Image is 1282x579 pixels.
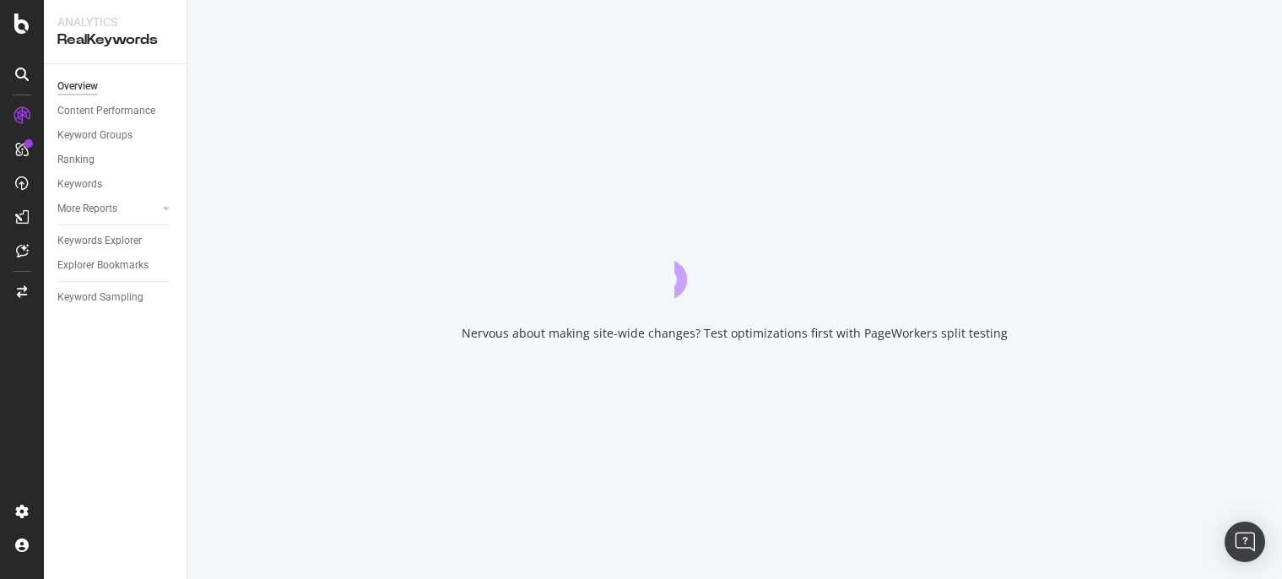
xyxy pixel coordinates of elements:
a: More Reports [57,200,158,218]
div: Nervous about making site-wide changes? Test optimizations first with PageWorkers split testing [462,325,1008,342]
div: Keyword Groups [57,127,133,144]
a: Overview [57,78,175,95]
div: Overview [57,78,98,95]
div: Keyword Sampling [57,289,143,306]
a: Keywords [57,176,175,193]
a: Explorer Bookmarks [57,257,175,274]
a: Keyword Sampling [57,289,175,306]
div: Keywords [57,176,102,193]
div: Explorer Bookmarks [57,257,149,274]
a: Content Performance [57,102,175,120]
div: More Reports [57,200,117,218]
div: RealKeywords [57,30,173,50]
div: animation [674,237,796,298]
div: Open Intercom Messenger [1225,522,1265,562]
div: Content Performance [57,102,155,120]
a: Keywords Explorer [57,232,175,250]
div: Keywords Explorer [57,232,142,250]
a: Keyword Groups [57,127,175,144]
div: Ranking [57,151,95,169]
div: Analytics [57,14,173,30]
a: Ranking [57,151,175,169]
